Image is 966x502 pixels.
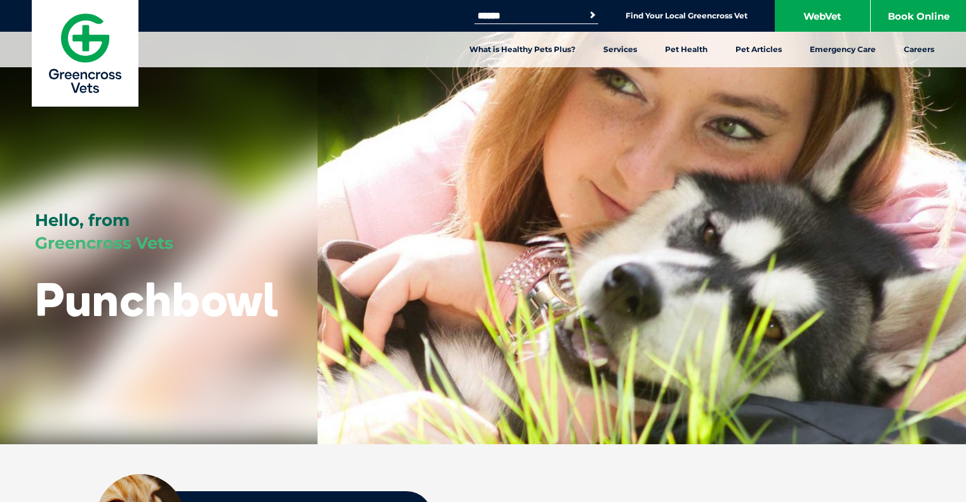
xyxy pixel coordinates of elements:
[586,9,599,22] button: Search
[890,32,948,67] a: Careers
[35,274,278,324] h1: Punchbowl
[35,210,130,230] span: Hello, from
[455,32,589,67] a: What is Healthy Pets Plus?
[35,233,173,253] span: Greencross Vets
[651,32,721,67] a: Pet Health
[589,32,651,67] a: Services
[626,11,748,21] a: Find Your Local Greencross Vet
[796,32,890,67] a: Emergency Care
[721,32,796,67] a: Pet Articles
